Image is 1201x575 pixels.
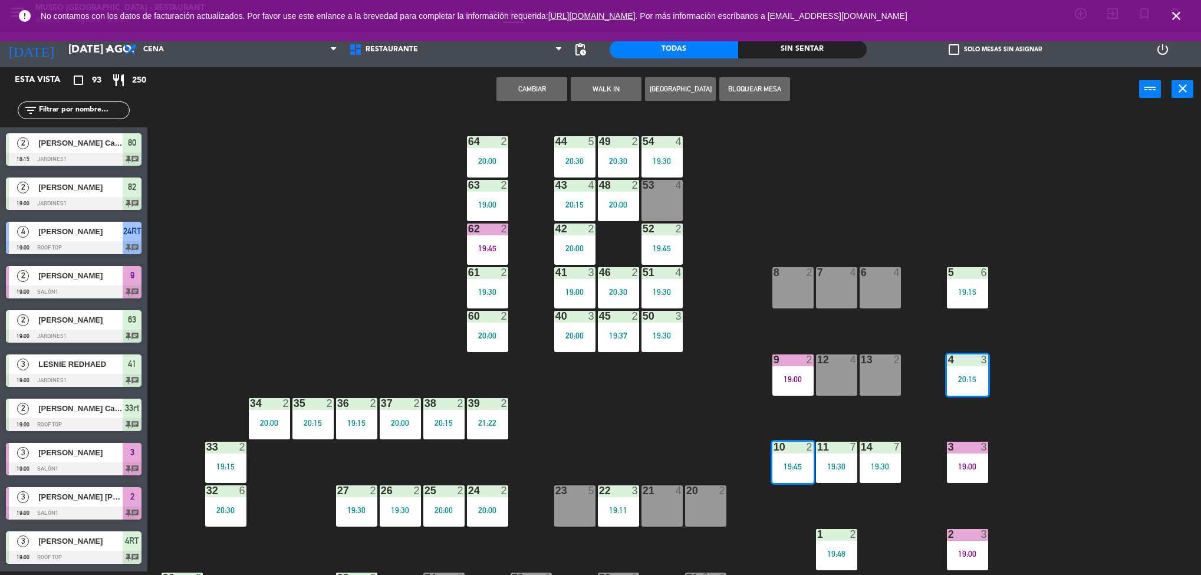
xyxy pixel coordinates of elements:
[423,506,465,514] div: 20:00
[588,180,595,190] div: 4
[599,267,600,278] div: 46
[555,224,556,234] div: 42
[128,357,136,371] span: 41
[501,224,508,234] div: 2
[860,462,901,471] div: 19:30
[850,442,857,452] div: 7
[205,462,246,471] div: 19:15
[676,267,683,278] div: 4
[894,267,901,278] div: 4
[894,442,901,452] div: 7
[249,419,290,427] div: 20:00
[425,485,425,496] div: 25
[17,137,29,149] span: 2
[807,442,814,452] div: 2
[588,136,595,147] div: 5
[850,529,857,540] div: 2
[143,45,164,54] span: Cena
[125,401,139,415] span: 33rt
[947,550,988,558] div: 19:00
[467,288,508,296] div: 19:30
[816,550,857,558] div: 19:48
[554,157,595,165] div: 20:30
[17,535,29,547] span: 3
[336,506,377,514] div: 19:30
[501,311,508,321] div: 2
[947,462,988,471] div: 19:00
[632,311,639,321] div: 2
[676,180,683,190] div: 4
[38,270,123,282] span: [PERSON_NAME]
[250,398,251,409] div: 34
[132,74,146,87] span: 250
[38,137,123,149] span: [PERSON_NAME] Caman [PERSON_NAME]
[71,73,85,87] i: crop_square
[6,73,85,87] div: Esta vista
[817,354,818,365] div: 12
[774,354,774,365] div: 9
[686,485,687,496] div: 20
[555,136,556,147] div: 44
[599,485,600,496] div: 22
[467,331,508,340] div: 20:00
[641,331,683,340] div: 19:30
[598,506,639,514] div: 19:11
[467,201,508,209] div: 19:00
[981,442,988,452] div: 3
[38,225,123,238] span: [PERSON_NAME]
[17,314,29,326] span: 2
[337,485,338,496] div: 27
[588,267,595,278] div: 3
[467,419,508,427] div: 21:22
[632,485,639,496] div: 3
[38,358,123,370] span: LESNIE REDHAED
[111,73,126,87] i: restaurant
[239,442,246,452] div: 2
[555,485,556,496] div: 23
[38,402,123,415] span: [PERSON_NAME] Casazola [PERSON_NAME]
[1169,9,1183,23] i: close
[38,104,129,117] input: Filtrar por nombre...
[774,267,774,278] div: 8
[807,267,814,278] div: 2
[18,9,32,23] i: error
[719,485,726,496] div: 2
[380,419,421,427] div: 20:00
[850,267,857,278] div: 4
[599,311,600,321] div: 45
[772,375,814,383] div: 19:00
[206,485,207,496] div: 32
[38,446,123,459] span: [PERSON_NAME]
[947,375,988,383] div: 20:15
[948,529,949,540] div: 2
[610,41,738,58] div: Todas
[501,485,508,496] div: 2
[128,313,136,327] span: 63
[125,534,139,548] span: 4RT
[641,288,683,296] div: 19:30
[676,485,683,496] div: 4
[501,267,508,278] div: 2
[772,462,814,471] div: 19:45
[467,244,508,252] div: 19:45
[467,157,508,165] div: 20:00
[17,491,29,503] span: 3
[632,180,639,190] div: 2
[588,311,595,321] div: 3
[1143,81,1157,96] i: power_input
[632,136,639,147] div: 2
[101,42,115,57] i: arrow_drop_down
[17,182,29,193] span: 2
[17,447,29,459] span: 3
[292,419,334,427] div: 20:15
[130,445,134,459] span: 3
[17,403,29,415] span: 2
